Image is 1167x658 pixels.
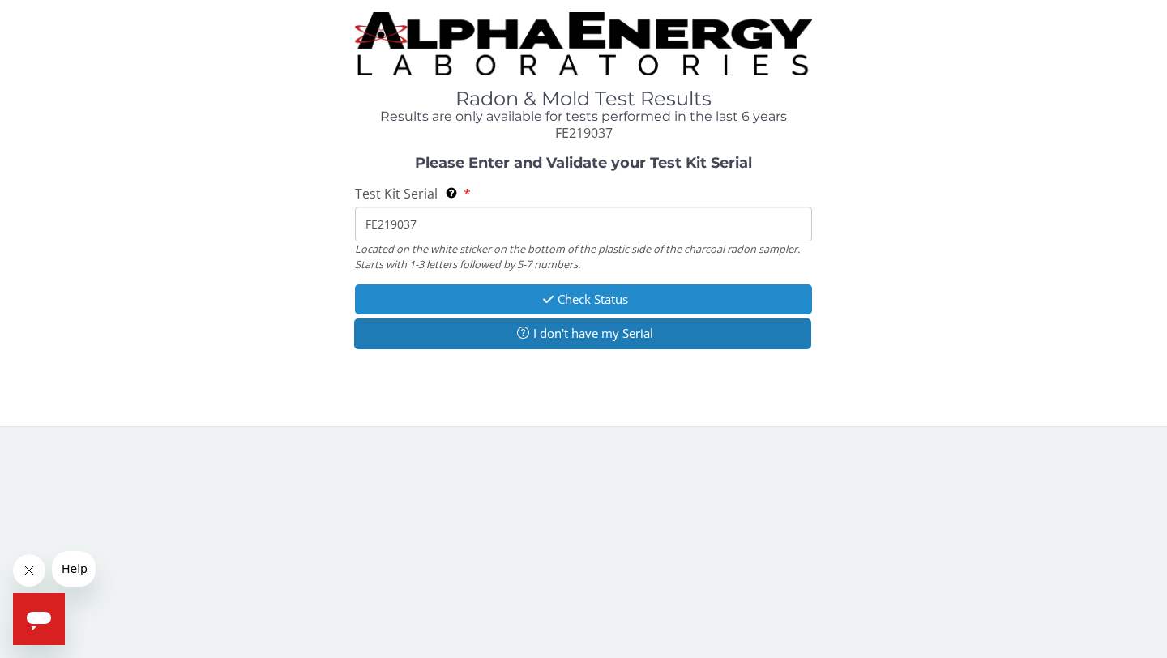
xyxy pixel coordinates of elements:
span: Test Kit Serial [355,185,438,203]
button: I don't have my Serial [354,318,811,348]
img: TightCrop.jpg [355,12,812,75]
strong: Please Enter and Validate your Test Kit Serial [415,154,752,172]
div: Located on the white sticker on the bottom of the plastic side of the charcoal radon sampler. Sta... [355,241,812,271]
iframe: Message from company [52,551,96,587]
span: FE219037 [555,124,613,142]
h1: Radon & Mold Test Results [355,88,812,109]
iframe: Button to launch messaging window [13,593,65,645]
button: Check Status [355,284,812,314]
iframe: Close message [13,554,45,587]
h4: Results are only available for tests performed in the last 6 years [355,109,812,124]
